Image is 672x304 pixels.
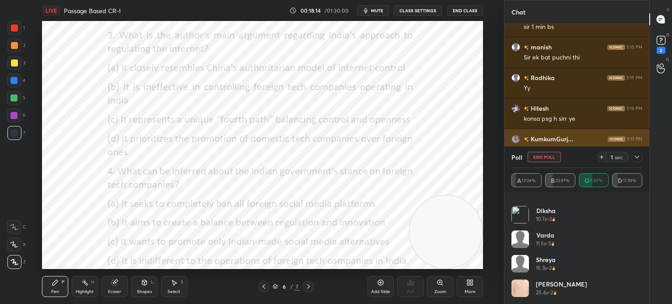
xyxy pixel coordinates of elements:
h4: [PERSON_NAME] [536,280,587,289]
div: grid [504,24,649,238]
img: streak-poll-icon.44701ccd.svg [551,241,555,246]
h5: • [546,240,548,248]
div: 4 [7,73,25,87]
h6: Radhika [529,73,555,82]
div: 6 [280,284,288,289]
img: streak-poll-icon.44701ccd.svg [552,266,556,270]
div: 5 [7,91,25,105]
img: streak-poll-icon.44701ccd.svg [553,290,557,295]
div: Zoom [434,290,446,294]
div: Sir ek bat puchni thi [524,53,642,62]
div: Haa [524,145,642,154]
h5: 2 [549,264,552,272]
h5: 3 [549,215,552,223]
img: no-rating-badge.077c3623.svg [524,137,529,142]
img: iconic-dark.1390631f.png [607,45,625,50]
div: 3 [7,56,25,70]
div: 7 [7,126,25,140]
h5: 3 [548,240,551,248]
div: Highlight [76,290,94,294]
img: streak-poll-icon.44701ccd.svg [552,217,556,221]
h6: Hitesh [529,104,549,113]
h6: KumkumGurj... [529,134,573,143]
div: Add Slide [371,290,390,294]
img: default.png [511,231,529,248]
h6: manish [529,42,552,52]
h5: • [548,289,550,297]
img: no-rating-badge.077c3623.svg [524,76,529,80]
h4: Poll [511,153,522,162]
div: LIVE [42,5,60,16]
h4: Diksha [536,206,556,215]
h5: 2 [550,289,553,297]
img: iconic-dark.1390631f.png [608,136,625,142]
h5: 10.7s [536,215,547,223]
img: no-rating-badge.077c3623.svg [524,106,529,111]
div: Z [7,255,26,269]
button: CLASS SETTINGS [394,5,442,16]
p: D [666,31,669,38]
div: konsa psg h sirr ye [524,115,642,123]
div: Select [168,290,180,294]
div: grid [511,199,642,304]
img: iconic-dark.1390631f.png [607,106,625,111]
span: mute [371,7,383,14]
img: 3 [511,206,529,224]
div: 5:17 PM [627,136,642,142]
img: default.png [511,73,520,82]
div: 1 [610,154,613,161]
img: default.png [511,43,520,52]
img: 33403831a00e428f91c4275927c7da5e.jpg [511,135,520,143]
button: End Poll [528,152,561,162]
div: Pen [51,290,59,294]
div: X [7,238,26,252]
button: End Class [447,5,483,16]
h5: 11.5s [536,240,546,248]
div: S [181,280,183,284]
div: sir 1 min bs [524,23,642,31]
h4: Varda [536,231,555,240]
button: mute [357,5,388,16]
div: P [62,280,64,284]
div: 6 [7,108,25,122]
img: iconic-dark.1390631f.png [607,75,625,80]
div: 5:15 PM [626,75,642,80]
h5: 25.4s [536,289,548,297]
p: G [666,56,669,63]
h4: Shreya [536,255,556,264]
div: sec [613,154,624,161]
div: 1 [7,21,25,35]
p: Chat [504,0,532,24]
div: Eraser [108,290,121,294]
img: no-rating-badge.077c3623.svg [524,45,529,50]
div: Shapes [137,290,152,294]
div: 5:16 PM [626,106,642,111]
div: Yy [524,84,642,93]
img: c499d575ed0a4dd6be030ce5f9c6d505.jpg [511,280,529,297]
div: 5:15 PM [626,45,642,50]
div: 7 [294,283,300,290]
div: 2 [7,38,25,52]
h4: Passage Based CR-I [64,7,121,15]
div: 2 [657,47,665,54]
h5: 15.3s [536,264,547,272]
h5: • [547,215,549,223]
div: / [290,284,293,289]
img: eebab2a336d84a92b710b9d44f9d1d31.jpg [511,104,520,113]
div: H [91,280,94,284]
p: T [667,7,669,14]
h5: • [547,264,549,272]
div: C [7,220,26,234]
div: More [465,290,476,294]
div: L [151,280,154,284]
img: default.png [511,255,529,273]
